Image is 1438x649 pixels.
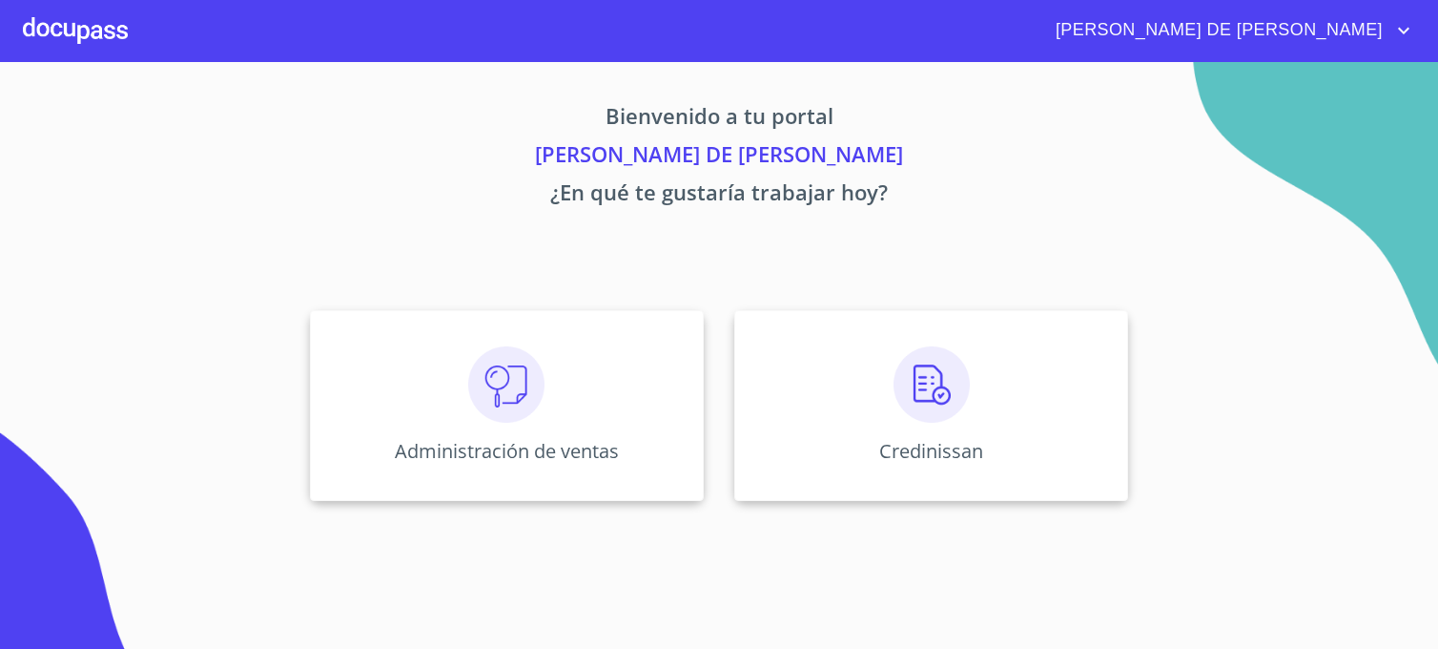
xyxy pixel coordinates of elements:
[395,438,619,464] p: Administración de ventas
[879,438,983,464] p: Credinissan
[468,346,544,423] img: consulta.png
[894,346,970,423] img: verificacion.png
[1041,15,1415,46] button: account of current user
[1041,15,1392,46] span: [PERSON_NAME] DE [PERSON_NAME]
[132,100,1306,138] p: Bienvenido a tu portal
[132,138,1306,177] p: [PERSON_NAME] DE [PERSON_NAME]
[132,177,1306,215] p: ¿En qué te gustaría trabajar hoy?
